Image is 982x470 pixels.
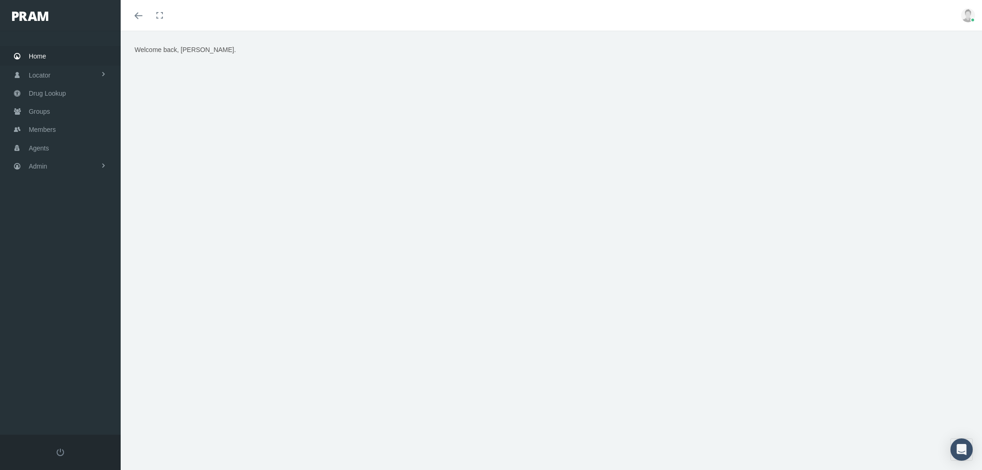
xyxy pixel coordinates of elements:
img: user-placeholder.jpg [961,8,975,22]
span: Admin [29,157,47,175]
span: Members [29,121,56,138]
span: Welcome back, [PERSON_NAME]. [135,46,236,53]
span: Agents [29,139,49,157]
span: Home [29,47,46,65]
span: Groups [29,103,50,120]
div: Open Intercom Messenger [950,438,973,461]
span: Locator [29,66,51,84]
span: Drug Lookup [29,85,66,102]
img: PRAM_20_x_78.png [12,12,48,21]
